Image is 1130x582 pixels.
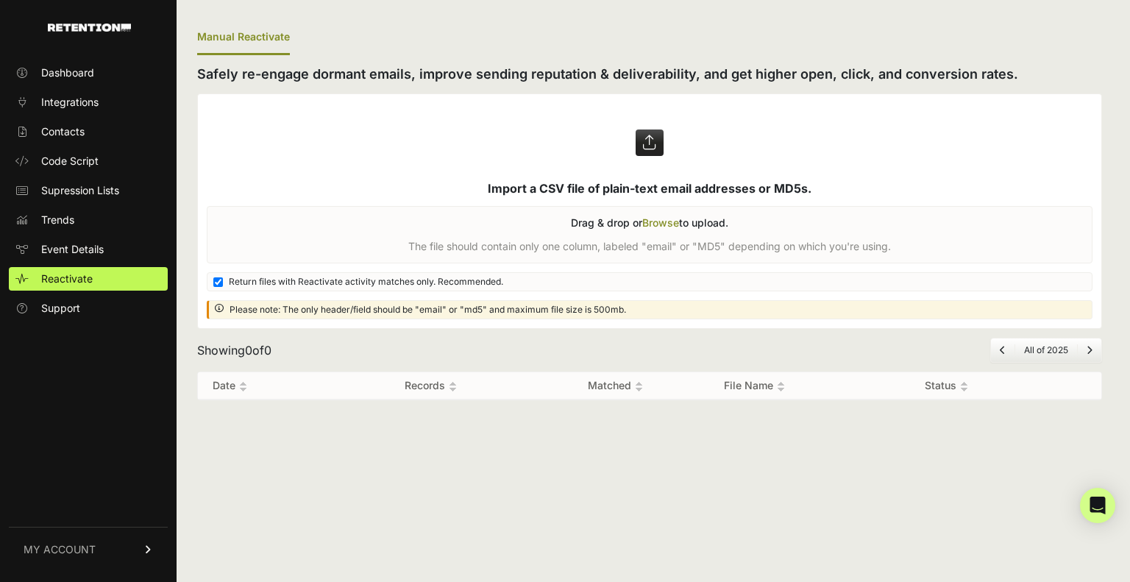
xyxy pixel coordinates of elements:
[9,267,168,291] a: Reactivate
[449,381,457,392] img: no_sort-eaf950dc5ab64cae54d48a5578032e96f70b2ecb7d747501f34c8f2db400fb66.gif
[9,208,168,232] a: Trends
[41,213,74,227] span: Trends
[41,301,80,316] span: Support
[198,372,340,400] th: Date
[41,65,94,80] span: Dashboard
[197,341,271,359] div: Showing of
[48,24,131,32] img: Retention.com
[245,343,252,358] span: 0
[9,149,168,173] a: Code Script
[239,381,247,392] img: no_sort-eaf950dc5ab64cae54d48a5578032e96f70b2ecb7d747501f34c8f2db400fb66.gif
[24,542,96,557] span: MY ACCOUNT
[41,242,104,257] span: Event Details
[41,95,99,110] span: Integrations
[635,381,643,392] img: no_sort-eaf950dc5ab64cae54d48a5578032e96f70b2ecb7d747501f34c8f2db400fb66.gif
[1080,488,1115,523] div: Open Intercom Messenger
[340,372,521,400] th: Records
[41,154,99,168] span: Code Script
[9,91,168,114] a: Integrations
[213,277,223,287] input: Return files with Reactivate activity matches only. Recommended.
[9,297,168,320] a: Support
[960,381,968,392] img: no_sort-eaf950dc5ab64cae54d48a5578032e96f70b2ecb7d747501f34c8f2db400fb66.gif
[9,238,168,261] a: Event Details
[1014,344,1077,356] li: All of 2025
[777,381,785,392] img: no_sort-eaf950dc5ab64cae54d48a5578032e96f70b2ecb7d747501f34c8f2db400fb66.gif
[41,183,119,198] span: Supression Lists
[1000,344,1006,355] a: Previous
[9,120,168,143] a: Contacts
[1087,344,1092,355] a: Next
[9,61,168,85] a: Dashboard
[197,21,290,55] div: Manual Reactivate
[9,179,168,202] a: Supression Lists
[910,372,1072,400] th: Status
[229,276,503,288] span: Return files with Reactivate activity matches only. Recommended.
[709,372,910,400] th: File Name
[264,343,271,358] span: 0
[41,272,93,286] span: Reactivate
[9,527,168,572] a: MY ACCOUNT
[990,338,1102,363] nav: Page navigation
[522,372,709,400] th: Matched
[197,64,1102,85] h2: Safely re-engage dormant emails, improve sending reputation & deliverability, and get higher open...
[41,124,85,139] span: Contacts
